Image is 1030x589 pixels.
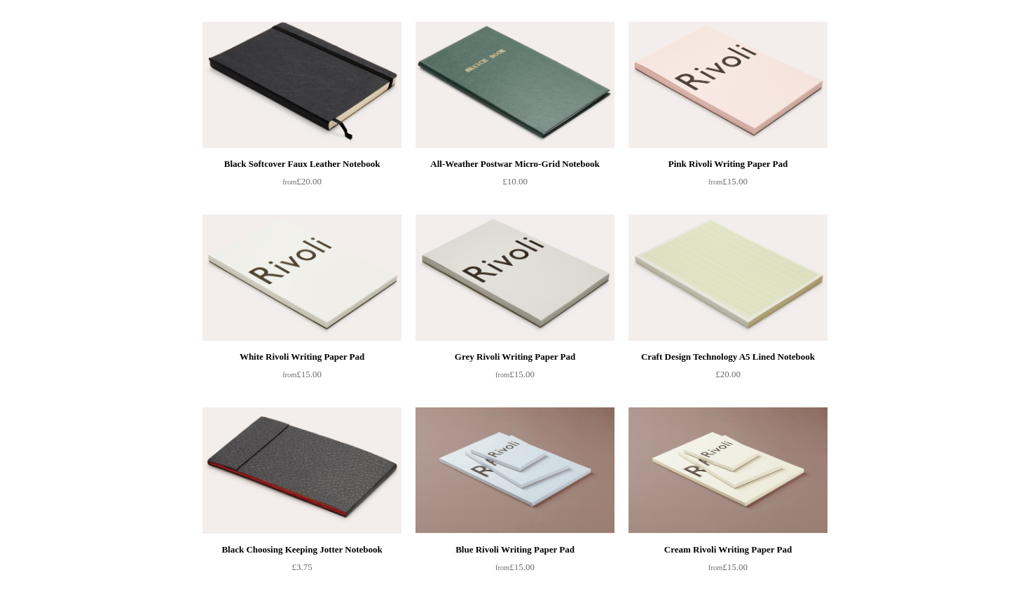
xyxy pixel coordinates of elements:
[202,156,401,213] a: Black Softcover Faux Leather Notebook from£20.00
[495,369,535,379] span: £15.00
[419,348,611,365] div: Grey Rivoli Writing Paper Pad
[416,215,614,341] a: Grey Rivoli Writing Paper Pad Grey Rivoli Writing Paper Pad
[419,156,611,172] div: All-Weather Postwar Micro-Grid Notebook
[202,215,401,341] a: White Rivoli Writing Paper Pad White Rivoli Writing Paper Pad
[629,407,828,534] img: Cream Rivoli Writing Paper Pad
[416,407,614,534] img: Blue Rivoli Writing Paper Pad
[495,371,509,379] span: from
[416,22,614,148] a: All-Weather Postwar Micro-Grid Notebook All-Weather Postwar Micro-Grid Notebook
[632,156,824,172] div: Pink Rivoli Writing Paper Pad
[202,22,401,148] a: Black Softcover Faux Leather Notebook Black Softcover Faux Leather Notebook
[495,564,509,571] span: from
[282,178,296,186] span: from
[206,541,398,558] div: Black Choosing Keeping Jotter Notebook
[202,407,401,534] img: Black Choosing Keeping Jotter Notebook
[206,348,398,365] div: White Rivoli Writing Paper Pad
[629,215,828,341] img: Craft Design Technology A5 Lined Notebook
[632,541,824,558] div: Cream Rivoli Writing Paper Pad
[416,156,614,213] a: All-Weather Postwar Micro-Grid Notebook £10.00
[629,22,828,148] img: Pink Rivoli Writing Paper Pad
[708,564,722,571] span: from
[629,407,828,534] a: Cream Rivoli Writing Paper Pad Cream Rivoli Writing Paper Pad
[629,348,828,406] a: Craft Design Technology A5 Lined Notebook £20.00
[291,562,312,572] span: £3.75
[708,562,748,572] span: £15.00
[202,215,401,341] img: White Rivoli Writing Paper Pad
[206,156,398,172] div: Black Softcover Faux Leather Notebook
[282,371,296,379] span: from
[202,22,401,148] img: Black Softcover Faux Leather Notebook
[416,22,614,148] img: All-Weather Postwar Micro-Grid Notebook
[715,369,741,379] span: £20.00
[708,178,722,186] span: from
[632,348,824,365] div: Craft Design Technology A5 Lined Notebook
[419,541,611,558] div: Blue Rivoli Writing Paper Pad
[416,215,614,341] img: Grey Rivoli Writing Paper Pad
[416,348,614,406] a: Grey Rivoli Writing Paper Pad from£15.00
[282,369,322,379] span: £15.00
[629,22,828,148] a: Pink Rivoli Writing Paper Pad Pink Rivoli Writing Paper Pad
[202,348,401,406] a: White Rivoli Writing Paper Pad from£15.00
[629,215,828,341] a: Craft Design Technology A5 Lined Notebook Craft Design Technology A5 Lined Notebook
[495,562,535,572] span: £15.00
[629,156,828,213] a: Pink Rivoli Writing Paper Pad from£15.00
[708,176,748,187] span: £15.00
[502,176,528,187] span: £10.00
[416,407,614,534] a: Blue Rivoli Writing Paper Pad Blue Rivoli Writing Paper Pad
[282,176,322,187] span: £20.00
[202,407,401,534] a: Black Choosing Keeping Jotter Notebook Black Choosing Keeping Jotter Notebook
